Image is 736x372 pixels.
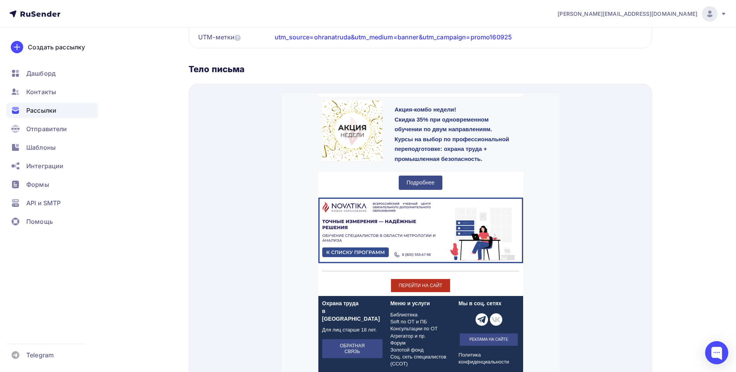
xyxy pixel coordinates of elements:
span: Шаблоны [26,143,56,152]
img: Telegram [194,220,206,232]
a: Отправители [6,121,98,137]
strong: Меню и услуги [109,207,148,213]
a: Дашборд [6,66,98,81]
p: Вы получили данное письмо, потому что подписались на дайджест от сервиса [DOMAIN_NAME]. [41,280,238,286]
a: Золотой фонд [109,254,142,259]
strong: Мы в соц. сетях [177,207,220,213]
a: Формы [6,177,98,192]
span: Дашборд [26,69,56,78]
span: API и SMTP [26,198,61,208]
strong: Охрана труда в [GEOGRAPHIC_DATA] [41,207,99,228]
div: social [177,220,238,232]
img: VK [208,220,221,232]
span: Акция-комбо недели! Скидка 35% при одновременном обучении по двум направлениям. Курсы на выбор по... [113,13,228,69]
a: [PERSON_NAME][EMAIL_ADDRESS][DOMAIN_NAME] [558,6,727,22]
div: Тело письма [189,64,652,74]
table: Telegram icon [194,220,206,232]
p: Добавьте нашу почту в список контактов, чтобы не пропустить ничего важного. Если наша рассылка пе... [41,286,238,298]
span: Telegram [26,350,54,360]
a: Политика конфиденциальности [177,259,228,271]
a: Консультации по ОТ [109,232,156,238]
div: UTM-метки [198,32,241,42]
a: Рассылки [6,103,98,118]
a: Отписаться от рассылки [148,292,196,297]
a: Соц. сеть специалистов (ССОТ) [109,260,165,273]
span: Формы [26,180,49,189]
span: Контакты [26,87,56,96]
div: Создать рассылку [28,42,85,52]
a: Библиотека [109,218,136,224]
span: [PERSON_NAME][EMAIL_ADDRESS][DOMAIN_NAME] [558,10,697,18]
span: ПЕРЕЙТИ НА САЙТ [117,189,161,195]
a: РЕКЛАМА НА САЙТЕ [178,240,236,252]
a: Контакты [6,84,98,100]
span: Подробнее [125,86,153,92]
p: Для лиц старше 18 лет. [41,233,101,240]
span: Интеграции [26,161,63,171]
a: ОБРАТНАЯ СВЯЗЬ [41,246,101,265]
img: В курсе всех событий и акций! [37,104,241,170]
span: Рассылки [26,106,56,115]
a: Шаблоны [6,140,98,155]
a: ПЕРЕЙТИ НА САЙТ [109,186,168,199]
div: utm_source=ohranatruda&utm_medium=banner&utm_campaign=promo160925 [275,32,512,42]
table: VK icon [208,220,221,232]
a: Форум [109,247,124,252]
span: Отправители [26,124,67,134]
span: Помощь [26,217,53,226]
a: Подробнее [117,82,161,96]
a: Агрегатор и пр. [109,240,144,245]
a: Soft по ОТ и ПБ [109,225,145,231]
